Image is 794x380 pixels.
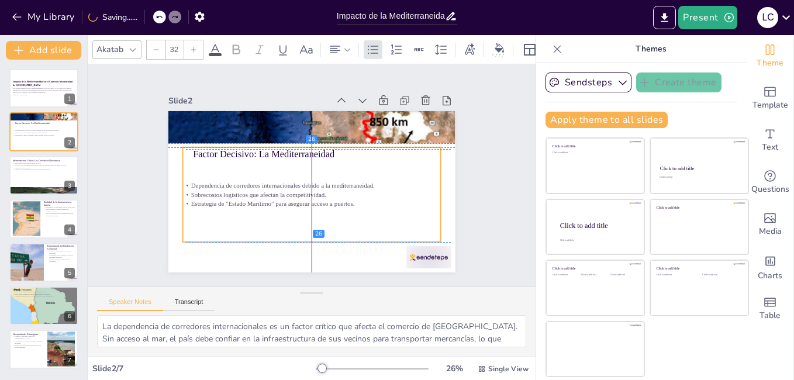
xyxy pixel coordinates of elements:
div: 1 [64,94,75,104]
div: Click to add text [553,151,636,154]
div: Layout [520,40,539,59]
div: Click to add text [657,274,693,277]
div: 6 [64,311,75,322]
p: Crecimiento del e-commerce y nuevos estándares logísticos. [47,254,75,258]
div: Click to add title [657,267,740,271]
span: Theme [757,57,783,70]
button: Add slide [6,41,81,60]
p: Falta de infraestructura moderna fuera de las ciudades principales. [44,213,75,217]
div: Click to add body [560,239,634,241]
button: L C [757,6,778,29]
p: Sobrecostos logísticos que afectan la competitividad. [275,49,310,306]
div: 2 [64,137,75,148]
div: 2 [9,112,78,151]
p: Potencial como hub logístico en [GEOGRAPHIC_DATA]. [13,336,44,340]
p: Infraestructura Crítica: Los Corredores Bioceánicos [13,159,75,163]
div: 7 [9,330,78,368]
button: My Library [9,8,80,26]
p: Crecimiento del consumo interno y demanda de bienes. [13,340,44,344]
p: Sobrecostos logísticos que afectan la competitividad. [13,132,75,134]
div: 1 [9,69,78,108]
p: Inversión en infraestructura y mejora de la gestión aduanera. [13,344,44,348]
p: Estrategia de "Estado Marítimo" para asegurar acceso a puertos. [265,50,301,308]
p: Hub logístico en [GEOGRAPHIC_DATA]. [13,163,75,165]
div: Click to add text [581,274,607,277]
div: L C [757,7,778,28]
div: Saving...... [88,12,137,23]
div: Click to add title [553,267,636,271]
div: 3 [9,156,78,195]
p: Dualidad entre canales mayoristas y minoristas. [47,250,75,254]
p: Proyectos clave: Corredor Bioceánico Central y Hidrovía [GEOGRAPHIC_DATA]-[GEOGRAPHIC_DATA]. [13,164,75,168]
div: Akatab [94,42,126,57]
div: Add charts and graphs [747,246,793,288]
div: 4 [9,199,78,238]
div: Click to add title [657,205,740,209]
p: Estrategia de "Estado Marítimo" para asegurar acceso a puertos. [13,134,75,136]
div: Change the overall theme [747,35,793,77]
div: Add images, graphics, shapes or video [747,203,793,246]
p: Estructura de la Distribución Comercial [47,244,75,251]
span: Charts [758,270,782,282]
button: Speaker Notes [97,298,163,311]
button: Sendsteps [546,72,631,92]
div: 5 [9,243,78,282]
button: Transcript [163,298,215,311]
p: Generated with [URL] [13,94,75,96]
span: Template [752,99,788,112]
div: Get real-time input from your audience [747,161,793,203]
p: Fragmentación [PERSON_NAME] interno y retos geográficos. [13,295,75,298]
div: Background color [491,43,508,56]
div: 7 [64,355,75,365]
div: 3 [64,181,75,191]
p: Dominancia del transporte terrestre en la carga. [44,206,75,209]
p: Vulnerabilidad a desastres naturales y bloqueos sociales. [44,209,75,213]
div: Slide 2 / 7 [92,363,316,374]
p: Oportunidades Estratégicas [13,333,44,336]
p: Desafíos Principales [13,288,75,292]
span: Media [759,225,782,238]
textarea: La dependencia de corredores internacionales es un factor crítico que afecta el comercio de [GEOG... [97,315,526,347]
p: Realidad de la Infraestructura Interna [44,201,75,207]
div: Text effects [461,40,478,59]
div: 5 [64,268,75,278]
span: Text [762,141,778,154]
p: Desafíos logísticos en un entorno cambiante. [47,258,75,262]
button: Create theme [636,72,721,92]
div: Click to add text [660,177,737,179]
div: Click to add text [610,274,636,277]
span: Table [760,309,781,322]
div: 26 % [440,363,468,374]
div: Add a table [747,288,793,330]
p: Dependencia de corredores internacionales debido a la mediterraneidad. [284,47,319,305]
div: Click to add text [553,274,579,277]
p: Mejora de la competitividad en el comercio internacional. [13,169,75,171]
input: Insert title [337,8,445,25]
div: Add text boxes [747,119,793,161]
div: Click to add text [702,274,739,277]
strong: Impacto de la Mediterraneidad en el Comercio Internacional de [GEOGRAPHIC_DATA] [13,81,73,87]
div: Add ready made slides [747,77,793,119]
div: Click to add title [660,165,738,171]
span: Questions [751,183,789,196]
div: Slide 2 [365,25,393,185]
span: Single View [488,364,529,374]
p: Este análisis examina cómo la mediterraneidad de [GEOGRAPHIC_DATA] afecta su comercio internacion... [13,87,75,94]
div: Click to add title [560,221,635,229]
p: Altos costos logísticos impactan la competitividad. [13,291,75,293]
button: Present [678,6,737,29]
p: Themes [567,35,735,63]
div: 4 [64,224,75,235]
button: Apply theme to all slides [546,112,668,128]
div: 6 [9,286,78,325]
p: Burocracia y trámites fronterizos como cuellos de botella. [13,293,75,295]
button: Export to PowerPoint [653,6,676,29]
div: Click to add title [553,144,636,148]
p: Dependencia de corredores internacionales debido a la mediterraneidad. [13,129,75,132]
